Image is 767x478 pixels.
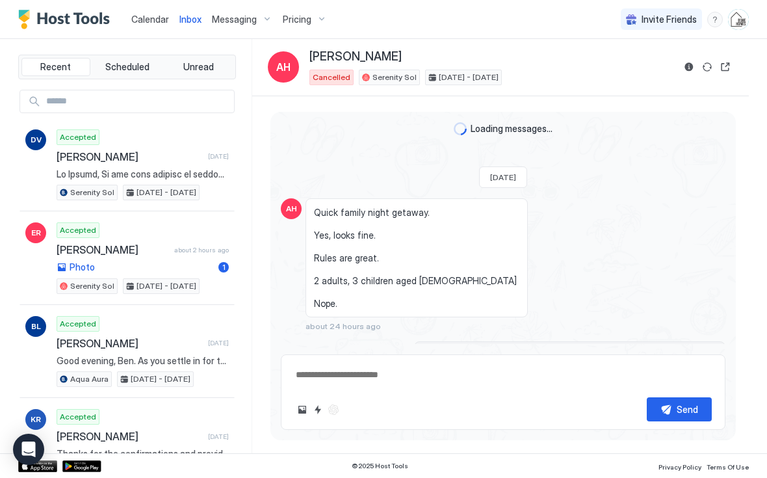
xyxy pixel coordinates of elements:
[40,61,71,73] span: Recent
[31,414,41,425] span: KR
[179,12,201,26] a: Inbox
[208,432,229,441] span: [DATE]
[93,58,162,76] button: Scheduled
[310,402,326,418] button: Quick reply
[70,280,114,292] span: Serenity Sol
[105,61,149,73] span: Scheduled
[60,411,96,423] span: Accepted
[57,448,229,460] span: Thanks for the confirmations and providing a copy of your ID via text, [PERSON_NAME]. In the unli...
[57,355,229,367] span: Good evening, Ben. As you settle in for the night, we wanted to thank you again for selecting Aqu...
[62,460,101,472] a: Google Play Store
[70,373,109,385] span: Aqua Aura
[305,321,381,331] span: about 24 hours ago
[57,243,169,256] span: [PERSON_NAME]
[183,61,214,73] span: Unread
[18,10,116,29] a: Host Tools Logo
[439,72,499,83] span: [DATE] - [DATE]
[658,463,701,471] span: Privacy Policy
[707,12,723,27] div: menu
[707,459,749,473] a: Terms Of Use
[642,14,697,25] span: Invite Friends
[57,430,203,443] span: [PERSON_NAME]
[681,59,697,75] button: Reservation information
[471,123,552,135] span: Loading messages...
[70,187,114,198] span: Serenity Sol
[41,90,234,113] input: Input Field
[18,460,57,472] a: App Store
[222,262,226,272] span: 1
[728,9,749,30] div: User profile
[31,134,42,146] span: DV
[57,337,203,350] span: [PERSON_NAME]
[454,122,467,135] div: loading
[372,72,417,83] span: Serenity Sol
[313,72,350,83] span: Cancelled
[131,14,169,25] span: Calendar
[174,246,229,254] span: about 2 hours ago
[131,373,190,385] span: [DATE] - [DATE]
[60,224,96,236] span: Accepted
[294,402,310,418] button: Upload image
[276,59,291,75] span: AH
[283,14,311,25] span: Pricing
[18,55,236,79] div: tab-group
[136,280,196,292] span: [DATE] - [DATE]
[60,318,96,330] span: Accepted
[212,14,257,25] span: Messaging
[31,227,41,239] span: ER
[57,150,203,163] span: [PERSON_NAME]
[718,59,733,75] button: Open reservation
[699,59,715,75] button: Sync reservation
[490,172,516,182] span: [DATE]
[208,152,229,161] span: [DATE]
[131,12,169,26] a: Calendar
[286,203,297,215] span: AH
[179,14,201,25] span: Inbox
[314,207,519,310] span: Quick family night getaway. Yes, looks fine. Rules are great. 2 adults, 3 children aged [DEMOGRAP...
[658,459,701,473] a: Privacy Policy
[164,58,233,76] button: Unread
[70,261,95,273] span: Photo
[677,403,698,416] div: Send
[309,49,402,64] span: [PERSON_NAME]
[57,168,229,180] span: Lo Ipsumd, Si ame cons adipisc el seddoei tem in Utlabore Etd mag aliqua en adminim ven qui nostr...
[707,463,749,471] span: Terms Of Use
[136,187,196,198] span: [DATE] - [DATE]
[647,397,712,421] button: Send
[208,339,229,347] span: [DATE]
[31,321,41,332] span: BL
[13,434,44,465] div: Open Intercom Messenger
[21,58,90,76] button: Recent
[352,462,408,470] span: © 2025 Host Tools
[60,131,96,143] span: Accepted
